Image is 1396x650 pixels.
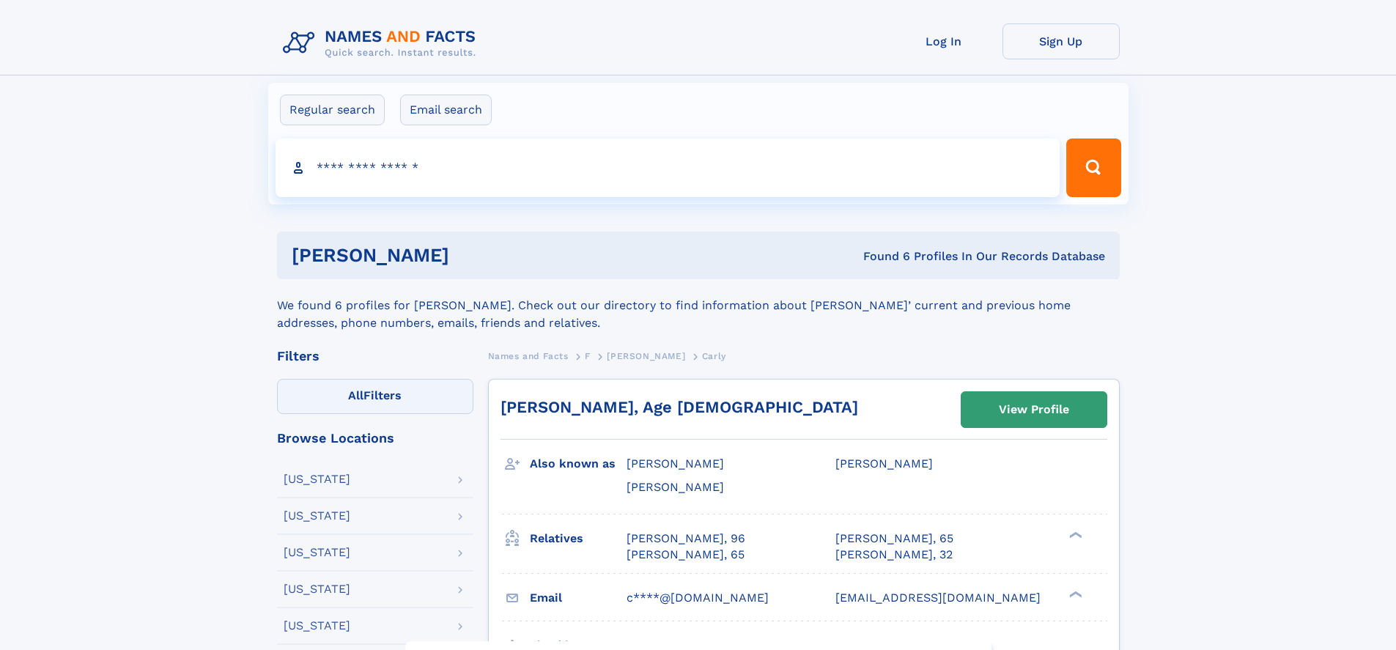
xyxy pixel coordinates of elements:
div: [US_STATE] [284,510,350,522]
div: Browse Locations [277,432,473,445]
a: View Profile [961,392,1107,427]
span: Carly [702,351,726,361]
div: Found 6 Profiles In Our Records Database [656,248,1105,265]
div: ❯ [1066,530,1083,539]
h1: [PERSON_NAME] [292,246,657,265]
label: Filters [277,379,473,414]
div: [US_STATE] [284,583,350,595]
span: F [585,351,591,361]
a: [PERSON_NAME], Age [DEMOGRAPHIC_DATA] [501,398,858,416]
input: search input [276,139,1060,197]
div: [US_STATE] [284,620,350,632]
a: Log In [885,23,1002,59]
div: View Profile [999,393,1069,426]
span: [PERSON_NAME] [627,480,724,494]
div: [US_STATE] [284,547,350,558]
label: Regular search [280,95,385,125]
span: [PERSON_NAME] [835,457,933,470]
a: Names and Facts [488,347,569,365]
label: Email search [400,95,492,125]
button: Search Button [1066,139,1120,197]
a: [PERSON_NAME], 65 [835,531,953,547]
span: [PERSON_NAME] [627,457,724,470]
a: [PERSON_NAME], 96 [627,531,745,547]
div: [US_STATE] [284,473,350,485]
div: We found 6 profiles for [PERSON_NAME]. Check out our directory to find information about [PERSON_... [277,279,1120,332]
img: Logo Names and Facts [277,23,488,63]
a: Sign Up [1002,23,1120,59]
span: [PERSON_NAME] [607,351,685,361]
a: [PERSON_NAME] [607,347,685,365]
a: [PERSON_NAME], 32 [835,547,953,563]
span: All [348,388,363,402]
h3: Email [530,586,627,610]
span: [EMAIL_ADDRESS][DOMAIN_NAME] [835,591,1041,605]
h3: Relatives [530,526,627,551]
div: ❯ [1066,589,1083,599]
h3: Also known as [530,451,627,476]
div: Filters [277,350,473,363]
a: F [585,347,591,365]
a: [PERSON_NAME], 65 [627,547,745,563]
